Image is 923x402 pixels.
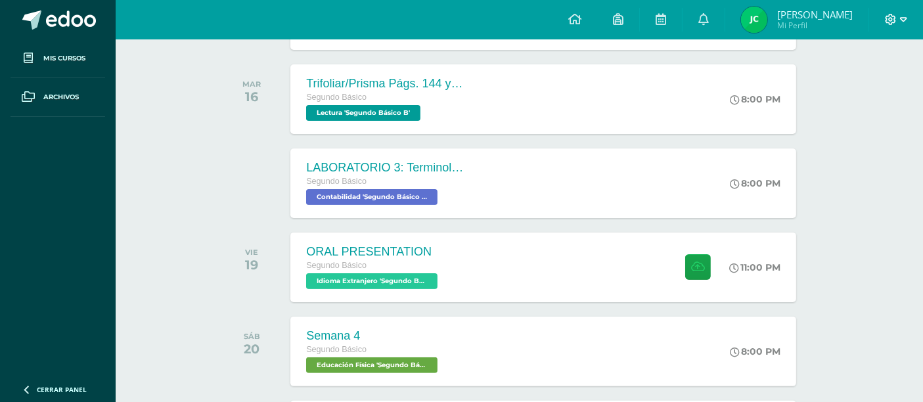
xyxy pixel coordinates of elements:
[37,385,87,394] span: Cerrar panel
[242,79,261,89] div: MAR
[777,8,853,21] span: [PERSON_NAME]
[730,346,780,357] div: 8:00 PM
[245,257,258,273] div: 19
[43,92,79,102] span: Archivos
[741,7,767,33] img: ea1128815ae1cf43e590f85f5e8a7301.png
[306,77,464,91] div: Trifoliar/Prisma Págs. 144 y 145
[306,261,367,270] span: Segundo Básico
[730,93,780,105] div: 8:00 PM
[306,105,420,121] span: Lectura 'Segundo Básico B'
[11,78,105,117] a: Archivos
[306,161,464,175] div: LABORATORIO 3: Terminología de la cuenta.
[777,20,853,31] span: Mi Perfil
[306,245,441,259] div: ORAL PRESENTATION
[306,177,367,186] span: Segundo Básico
[306,357,438,373] span: Educación Física 'Segundo Básico B'
[730,177,780,189] div: 8:00 PM
[306,345,367,354] span: Segundo Básico
[43,53,85,64] span: Mis cursos
[306,189,438,205] span: Contabilidad 'Segundo Básico B'
[244,332,260,341] div: SÁB
[306,329,441,343] div: Semana 4
[306,93,367,102] span: Segundo Básico
[245,248,258,257] div: VIE
[244,341,260,357] div: 20
[242,89,261,104] div: 16
[306,273,438,289] span: Idioma Extranjero 'Segundo Básico B'
[729,261,780,273] div: 11:00 PM
[11,39,105,78] a: Mis cursos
